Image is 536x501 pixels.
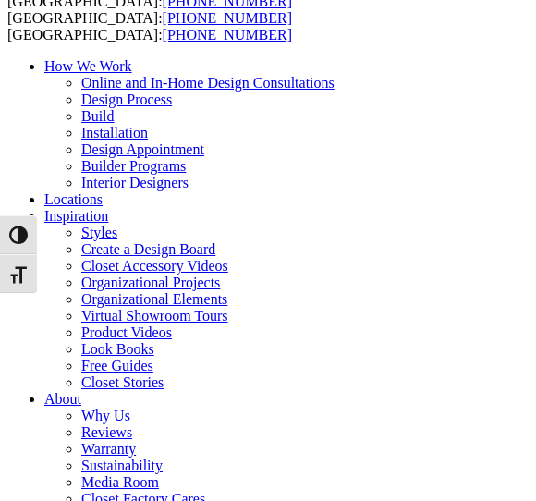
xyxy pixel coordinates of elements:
[81,341,154,357] a: Look Books
[81,374,164,390] a: Closet Stories
[81,258,228,274] a: Closet Accessory Videos
[44,208,108,224] a: Inspiration
[163,10,292,26] a: [PHONE_NUMBER]
[81,424,132,440] a: Reviews
[81,324,172,340] a: Product Videos
[81,474,159,490] a: Media Room
[81,275,220,290] a: Organizational Projects
[81,125,148,141] a: Installation
[81,75,335,91] a: Online and In-Home Design Consultations
[7,10,292,43] span: [GEOGRAPHIC_DATA]: [GEOGRAPHIC_DATA]:
[81,358,153,373] a: Free Guides
[81,458,163,473] a: Sustainability
[81,441,136,457] a: Warranty
[81,141,204,157] a: Design Appointment
[44,191,103,207] a: Locations
[81,225,117,240] a: Styles
[81,92,172,107] a: Design Process
[81,108,115,124] a: Build
[163,27,292,43] a: [PHONE_NUMBER]
[81,308,228,324] a: Virtual Showroom Tours
[81,291,227,307] a: Organizational Elements
[44,391,81,407] a: About
[81,241,215,257] a: Create a Design Board
[81,408,130,423] a: Why Us
[44,58,132,74] a: How We Work
[81,158,186,174] a: Builder Programs
[81,175,189,190] a: Interior Designers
